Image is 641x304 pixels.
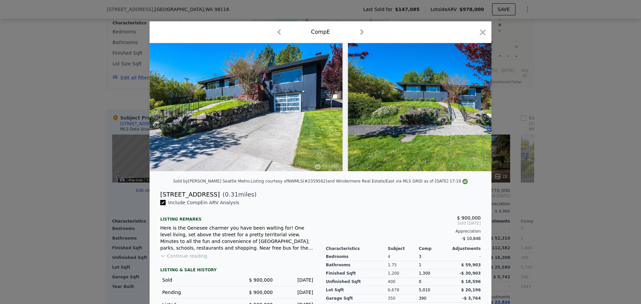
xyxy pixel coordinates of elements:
[162,277,232,283] div: Sold
[326,246,388,251] div: Characteristics
[249,290,273,295] span: $ 900,000
[419,288,430,292] span: 5,010
[419,254,421,259] span: 3
[459,271,481,276] span: -$ 30,903
[462,296,481,301] span: -$ 3,764
[326,261,388,269] div: Bathrooms
[326,269,388,278] div: Finished Sqft
[311,28,330,36] div: Comp E
[326,229,481,234] div: Appreciation
[457,215,481,221] span: $ 900,000
[388,253,419,261] div: 4
[461,288,481,292] span: $ 20,196
[419,296,426,301] span: 390
[450,253,481,261] div: -
[419,271,430,276] span: 1,300
[162,289,232,296] div: Pending
[419,261,450,269] div: 1
[326,286,388,294] div: Lot Sqft
[419,279,421,284] span: 0
[388,286,419,294] div: 6,678
[225,191,238,198] span: 0.31
[160,267,315,274] div: LISTING & SALE HISTORY
[249,277,273,283] span: $ 900,000
[388,246,419,251] div: Subject
[419,246,450,251] div: Comp
[160,190,220,199] div: [STREET_ADDRESS]
[388,278,419,286] div: 400
[462,179,468,184] img: NWMLS Logo
[388,269,419,278] div: 1,200
[326,221,481,226] span: Sold [DATE]
[278,277,313,283] div: [DATE]
[160,211,315,222] div: Listing remarks
[461,279,481,284] span: $ 18,596
[160,225,315,251] div: Here is the Genesee charmer you have been waiting for! One level living, set above the street for...
[461,263,481,267] span: $ 59,903
[150,43,343,171] img: Property Img
[326,294,388,303] div: Garage Sqft
[450,246,481,251] div: Adjustments
[326,278,388,286] div: Unfinished Sqft
[220,190,256,199] span: ( miles)
[326,253,388,261] div: Bedrooms
[388,261,419,269] div: 1.75
[173,179,251,184] div: Sold by [PERSON_NAME] Seattle Metro .
[166,200,242,205] span: Include Comp E in ARV Analysis
[461,236,481,241] span: -$ 10,848
[251,179,468,184] div: Listing courtesy of NWMLS (#2359562) and Windermere Real Estate/East via MLS GRID as of [DATE] 17:19
[160,253,207,259] button: Continue reading
[388,294,419,303] div: 350
[348,43,541,171] img: Property Img
[278,289,313,296] div: [DATE]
